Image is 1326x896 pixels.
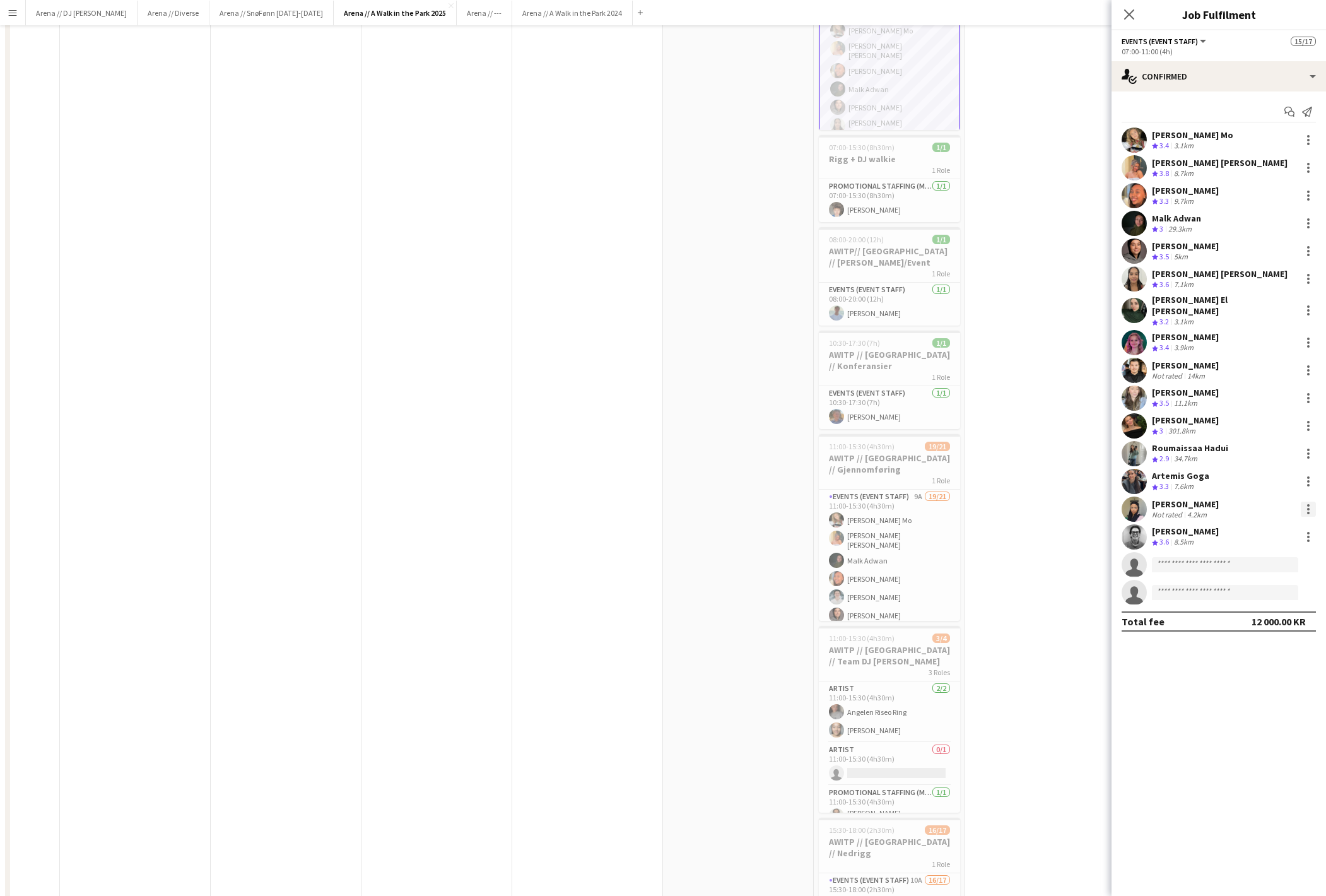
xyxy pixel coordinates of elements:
[1171,537,1196,548] div: 8.5km
[1159,317,1169,326] span: 3.2
[1171,398,1200,409] div: 11.1km
[1122,37,1208,46] button: Events (Event Staff)
[1152,157,1288,168] div: [PERSON_NAME] [PERSON_NAME]
[1152,526,1219,537] div: [PERSON_NAME]
[932,338,950,348] span: 1/1
[819,245,960,268] h3: AWITP// [GEOGRAPHIC_DATA] // [PERSON_NAME]/Event
[819,179,960,222] app-card-role: Promotional Staffing (Mascot)1/107:00-15:30 (8h30m)[PERSON_NAME]
[1171,168,1196,179] div: 8.7km
[138,1,209,25] button: Arena // Diverse
[1152,268,1288,280] div: [PERSON_NAME] [PERSON_NAME]
[1152,185,1219,196] div: [PERSON_NAME]
[1291,37,1316,46] span: 15/17
[829,634,895,643] span: 11:00-15:30 (4h30m)
[1159,280,1169,289] span: 3.6
[1171,141,1196,151] div: 3.1km
[1152,360,1219,371] div: [PERSON_NAME]
[1152,387,1219,398] div: [PERSON_NAME]
[1171,481,1196,492] div: 7.6km
[1159,398,1169,408] span: 3.5
[1159,343,1169,352] span: 3.4
[819,153,960,165] h3: Rigg + DJ walkie
[1171,317,1196,327] div: 3.1km
[925,442,950,451] span: 19/21
[929,668,950,677] span: 3 Roles
[1152,498,1219,510] div: [PERSON_NAME]
[1159,141,1169,150] span: 3.4
[819,434,960,621] app-job-card: 11:00-15:30 (4h30m)19/21AWITP // [GEOGRAPHIC_DATA] // Gjennomføring1 RoleEvents (Event Staff)9A19...
[819,227,960,326] app-job-card: 08:00-20:00 (12h)1/1AWITP// [GEOGRAPHIC_DATA] // [PERSON_NAME]/Event1 RoleEvents (Event Staff)1/1...
[512,1,633,25] button: Arena // A Walk in the Park 2024
[932,143,950,152] span: 1/1
[1152,470,1209,481] div: Artemis Goga
[1171,252,1190,262] div: 5km
[1159,224,1163,233] span: 3
[1152,240,1219,252] div: [PERSON_NAME]
[1112,6,1326,23] h3: Job Fulfilment
[829,442,895,451] span: 11:00-15:30 (4h30m)
[932,859,950,869] span: 1 Role
[932,634,950,643] span: 3/4
[1159,426,1163,435] span: 3
[819,331,960,429] app-job-card: 10:30-17:30 (7h)1/1AWITP // [GEOGRAPHIC_DATA] // Konferansier1 RoleEvents (Event Staff)1/110:30-1...
[1171,343,1196,353] div: 3.9km
[819,452,960,475] h3: AWITP // [GEOGRAPHIC_DATA] // Gjennomføring
[819,681,960,743] app-card-role: Artist2/211:00-15:30 (4h30m)Angelen Riseo Ring[PERSON_NAME]
[819,644,960,667] h3: AWITP // [GEOGRAPHIC_DATA] // Team DJ [PERSON_NAME]
[1159,454,1169,463] span: 2.9
[1185,510,1209,519] div: 4.2km
[1152,213,1201,224] div: Malk Adwan
[819,626,960,813] app-job-card: 11:00-15:30 (4h30m)3/4AWITP // [GEOGRAPHIC_DATA] // Team DJ [PERSON_NAME]3 RolesArtist2/211:00-15...
[1171,196,1196,207] div: 9.7km
[932,165,950,175] span: 1 Role
[1159,537,1169,546] span: 3.6
[1152,442,1228,454] div: Roumaissaa Hadui
[819,386,960,429] app-card-role: Events (Event Staff)1/110:30-17:30 (7h)[PERSON_NAME]
[932,235,950,244] span: 1/1
[819,786,960,832] app-card-role: Promotional Staffing (Mascot)1/111:00-15:30 (4h30m)[PERSON_NAME] [PERSON_NAME]
[1152,510,1185,519] div: Not rated
[1152,371,1185,380] div: Not rated
[1159,196,1169,206] span: 3.3
[1166,426,1198,437] div: 301.8km
[1152,331,1219,343] div: [PERSON_NAME]
[1152,294,1296,317] div: [PERSON_NAME] El [PERSON_NAME]
[819,135,960,222] app-job-card: 07:00-15:30 (8h30m)1/1Rigg + DJ walkie1 RolePromotional Staffing (Mascot)1/107:00-15:30 (8h30m)[P...
[457,1,512,25] button: Arena // ---
[1166,224,1194,235] div: 29.3km
[829,143,895,152] span: 07:00-15:30 (8h30m)
[932,269,950,278] span: 1 Role
[1171,280,1196,290] div: 7.1km
[1171,454,1200,464] div: 34.7km
[1159,168,1169,178] span: 3.8
[1185,371,1207,380] div: 14km
[1122,615,1165,628] div: Total fee
[1252,615,1306,628] div: 12 000.00 KR
[1152,415,1219,426] div: [PERSON_NAME]
[1112,61,1326,91] div: Confirmed
[829,825,895,835] span: 15:30-18:00 (2h30m)
[932,372,950,382] span: 1 Role
[1122,47,1316,56] div: 07:00-11:00 (4h)
[1159,252,1169,261] span: 3.5
[819,743,960,786] app-card-role: Artist0/111:00-15:30 (4h30m)
[1122,37,1198,46] span: Events (Event Staff)
[829,338,880,348] span: 10:30-17:30 (7h)
[334,1,457,25] button: Arena // A Walk in the Park 2025
[1159,481,1169,491] span: 3.3
[209,1,334,25] button: Arena // SnøFønn [DATE]-[DATE]
[829,235,884,244] span: 08:00-20:00 (12h)
[925,825,950,835] span: 16/17
[819,283,960,326] app-card-role: Events (Event Staff)1/108:00-20:00 (12h)[PERSON_NAME]
[819,349,960,372] h3: AWITP // [GEOGRAPHIC_DATA] // Konferansier
[26,1,138,25] button: Arena // DJ [PERSON_NAME]
[1152,129,1233,141] div: [PERSON_NAME] Mo
[819,836,960,859] h3: AWITP // [GEOGRAPHIC_DATA] // Nedrigg
[932,476,950,485] span: 1 Role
